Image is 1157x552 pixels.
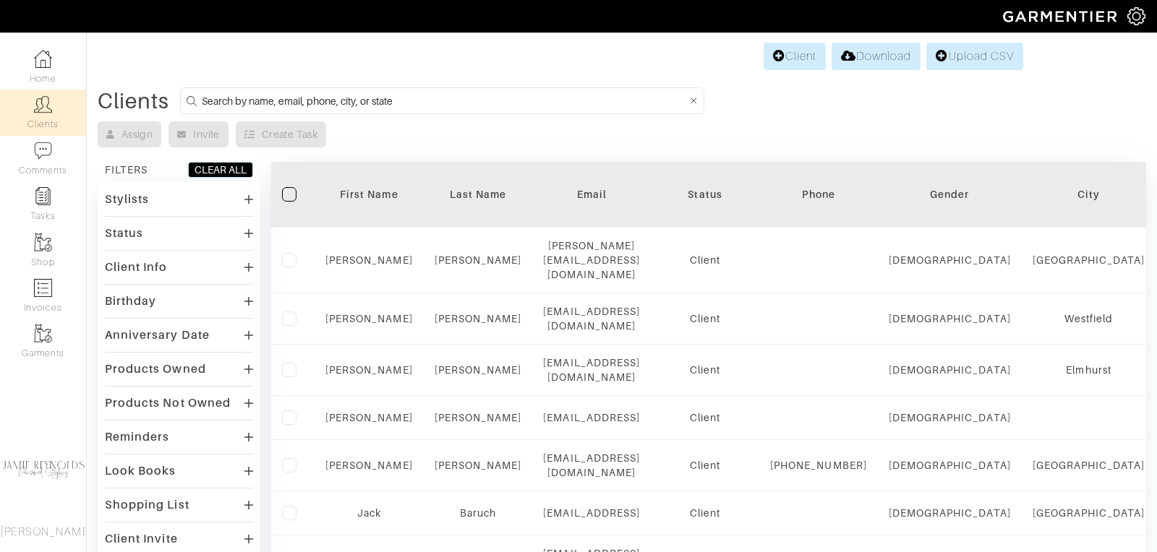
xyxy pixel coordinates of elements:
th: Toggle SortBy [424,162,533,228]
a: Baruch [460,507,496,519]
a: Upload CSV [926,43,1023,70]
div: [PHONE_NUMBER] [770,458,867,473]
a: Jack [357,507,381,519]
th: Toggle SortBy [651,162,759,228]
div: First Name [325,187,413,202]
div: Client [662,253,748,267]
div: Reminders [105,430,169,444]
div: [PERSON_NAME][EMAIL_ADDRESS][DOMAIN_NAME] [543,238,640,282]
div: Client Info [105,260,168,275]
div: City [1033,187,1145,202]
div: [EMAIL_ADDRESS][DOMAIN_NAME] [543,451,640,480]
div: [DEMOGRAPHIC_DATA] [889,506,1011,520]
div: Email [543,187,640,202]
div: [EMAIL_ADDRESS] [543,506,640,520]
a: [PERSON_NAME] [435,364,522,376]
a: [PERSON_NAME] [435,460,522,471]
div: Client [662,363,748,377]
div: [DEMOGRAPHIC_DATA] [889,410,1011,425]
div: [GEOGRAPHIC_DATA] [1033,253,1145,267]
div: Client [662,410,748,425]
th: Toggle SortBy [315,162,424,228]
a: [PERSON_NAME] [325,364,413,376]
a: [PERSON_NAME] [325,254,413,266]
a: [PERSON_NAME] [325,412,413,423]
div: Shopping List [105,498,189,512]
img: clients-icon-6bae9207a08558b7cb47a8932f037763ab4055f8c8b6bfacd5dc20c3e0201464.png [34,95,52,113]
div: Last Name [435,187,522,202]
div: Client [662,458,748,473]
div: CLEAR ALL [195,163,247,177]
div: Look Books [105,464,176,478]
div: [EMAIL_ADDRESS][DOMAIN_NAME] [543,355,640,384]
button: CLEAR ALL [188,162,253,178]
div: [GEOGRAPHIC_DATA] [1033,506,1145,520]
img: dashboard-icon-dbcd8f5a0b271acd01030246c82b418ddd0df26cd7fceb0bd07c9910d44c42f6.png [34,50,52,68]
div: Products Not Owned [105,396,231,410]
a: Download [832,43,921,70]
div: Phone [770,187,867,202]
div: Client [662,506,748,520]
div: Anniversary Date [105,328,210,342]
a: [PERSON_NAME] [435,313,522,324]
a: [PERSON_NAME] [435,412,522,423]
a: [PERSON_NAME] [325,313,413,324]
div: [GEOGRAPHIC_DATA] [1033,458,1145,473]
a: [PERSON_NAME] [325,460,413,471]
div: Clients [98,94,169,108]
div: Gender [889,187,1011,202]
div: Birthday [105,294,156,309]
div: Client Invite [105,532,178,546]
div: FILTERS [105,163,148,177]
div: Status [662,187,748,202]
div: [DEMOGRAPHIC_DATA] [889,363,1011,377]
img: reminder-icon-8004d30b9f0a5d33ae49ab947aed9ed385cf756f9e5892f1edd6e32f2345188e.png [34,187,52,205]
div: [DEMOGRAPHIC_DATA] [889,253,1011,267]
div: Elmhurst [1033,363,1145,377]
div: [EMAIL_ADDRESS] [543,410,640,425]
div: [DEMOGRAPHIC_DATA] [889,311,1011,326]
img: garments-icon-b7da505a4dc4fd61783c78ac3ca0ef83fa9d6f193b1c9dc38574b1d14d53ca28.png [34,324,52,342]
img: comment-icon-a0a6a9ef722e966f86d9cbdc48e553b5cf19dbc54f86b18d962a5391bc8f6eb6.png [34,142,52,160]
input: Search by name, email, phone, city, or state [202,92,686,110]
img: gear-icon-white-bd11855cb880d31180b6d7d6211b90ccbf57a29d726f0c71d8c61bd08dd39cc2.png [1127,7,1145,25]
a: [PERSON_NAME] [435,254,522,266]
div: Client [662,311,748,326]
a: Client [764,43,826,70]
div: Products Owned [105,362,206,376]
div: Westfield [1033,311,1145,326]
img: garmentier-logo-header-white-b43fb05a5012e4ada735d5af1a66efaba907eab6374d6393d1fbf88cb4ef424d.png [996,4,1127,29]
img: orders-icon-0abe47150d42831381b5fb84f609e132dff9fe21cb692f30cb5eec754e2cba89.png [34,279,52,297]
th: Toggle SortBy [878,162,1022,228]
div: [DEMOGRAPHIC_DATA] [889,458,1011,473]
div: [EMAIL_ADDRESS][DOMAIN_NAME] [543,304,640,333]
div: Stylists [105,192,149,207]
img: garments-icon-b7da505a4dc4fd61783c78ac3ca0ef83fa9d6f193b1c9dc38574b1d14d53ca28.png [34,233,52,251]
div: Status [105,226,143,241]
